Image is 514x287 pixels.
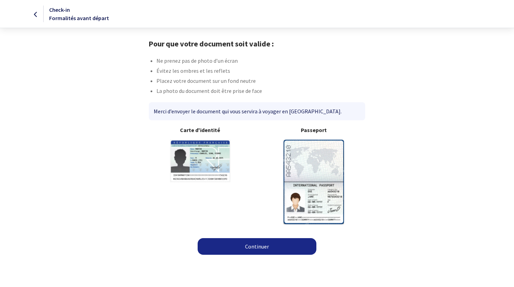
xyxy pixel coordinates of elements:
[149,126,252,134] b: Carte d'identité
[198,238,316,255] a: Continuer
[156,77,366,87] li: Placez votre document sur un fond neutre
[149,102,365,120] div: Merci d’envoyer le document qui vous servira à voyager en [GEOGRAPHIC_DATA].
[170,140,231,182] img: illuCNI.svg
[156,67,366,77] li: Évitez les ombres et les reflets
[49,6,109,21] span: Check-in Formalités avant départ
[156,87,366,97] li: La photo du document doit être prise de face
[263,126,366,134] b: Passeport
[283,140,344,224] img: illuPasseport.svg
[148,39,366,48] h1: Pour que votre document soit valide :
[156,56,366,67] li: Ne prenez pas de photo d’un écran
